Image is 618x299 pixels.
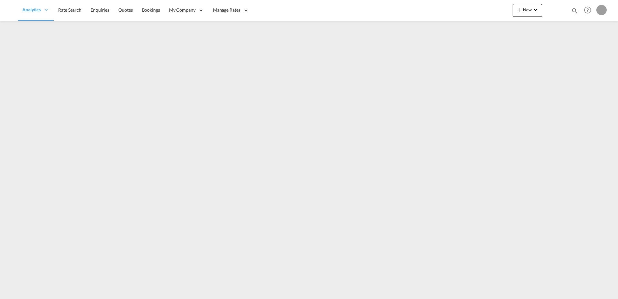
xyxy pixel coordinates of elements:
md-icon: icon-magnify [571,7,578,14]
div: Help [582,5,596,16]
md-icon: icon-plus 400-fg [515,6,523,14]
span: My Company [169,7,196,13]
span: Manage Rates [213,7,240,13]
div: icon-magnify [571,7,578,17]
md-icon: icon-chevron-down [532,6,539,14]
span: Rate Search [58,7,81,13]
button: icon-plus 400-fgNewicon-chevron-down [513,4,542,17]
span: Help [582,5,593,16]
span: Analytics [22,6,41,13]
span: New [515,7,539,12]
span: Bookings [142,7,160,13]
span: Quotes [118,7,133,13]
span: Enquiries [91,7,109,13]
